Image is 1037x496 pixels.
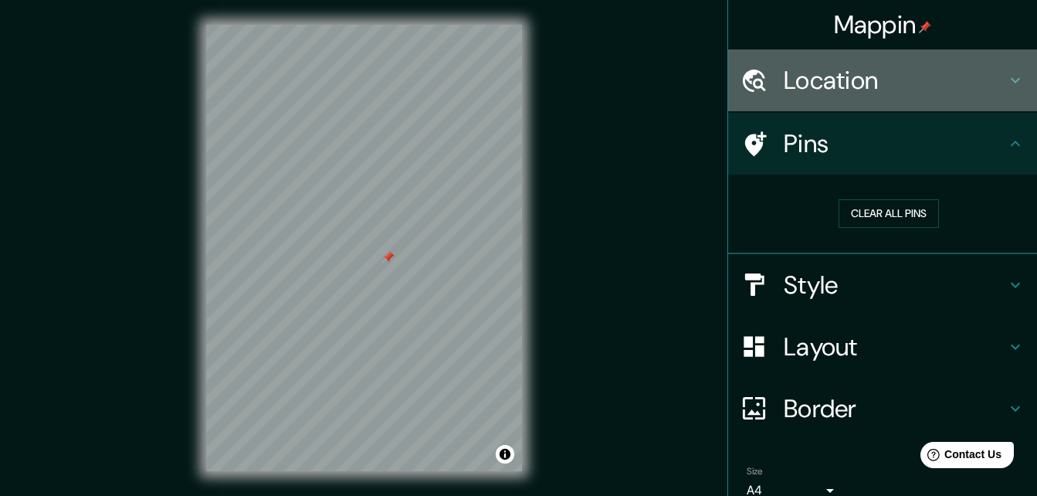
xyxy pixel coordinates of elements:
[834,9,932,40] h4: Mappin
[728,113,1037,175] div: Pins
[784,331,1006,362] h4: Layout
[206,25,522,471] canvas: Map
[728,254,1037,316] div: Style
[728,49,1037,111] div: Location
[496,445,514,464] button: Toggle attribution
[839,199,939,228] button: Clear all pins
[919,21,931,33] img: pin-icon.png
[747,464,763,477] label: Size
[784,65,1006,96] h4: Location
[728,378,1037,440] div: Border
[900,436,1020,479] iframe: Help widget launcher
[784,128,1006,159] h4: Pins
[784,393,1006,424] h4: Border
[784,270,1006,301] h4: Style
[728,316,1037,378] div: Layout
